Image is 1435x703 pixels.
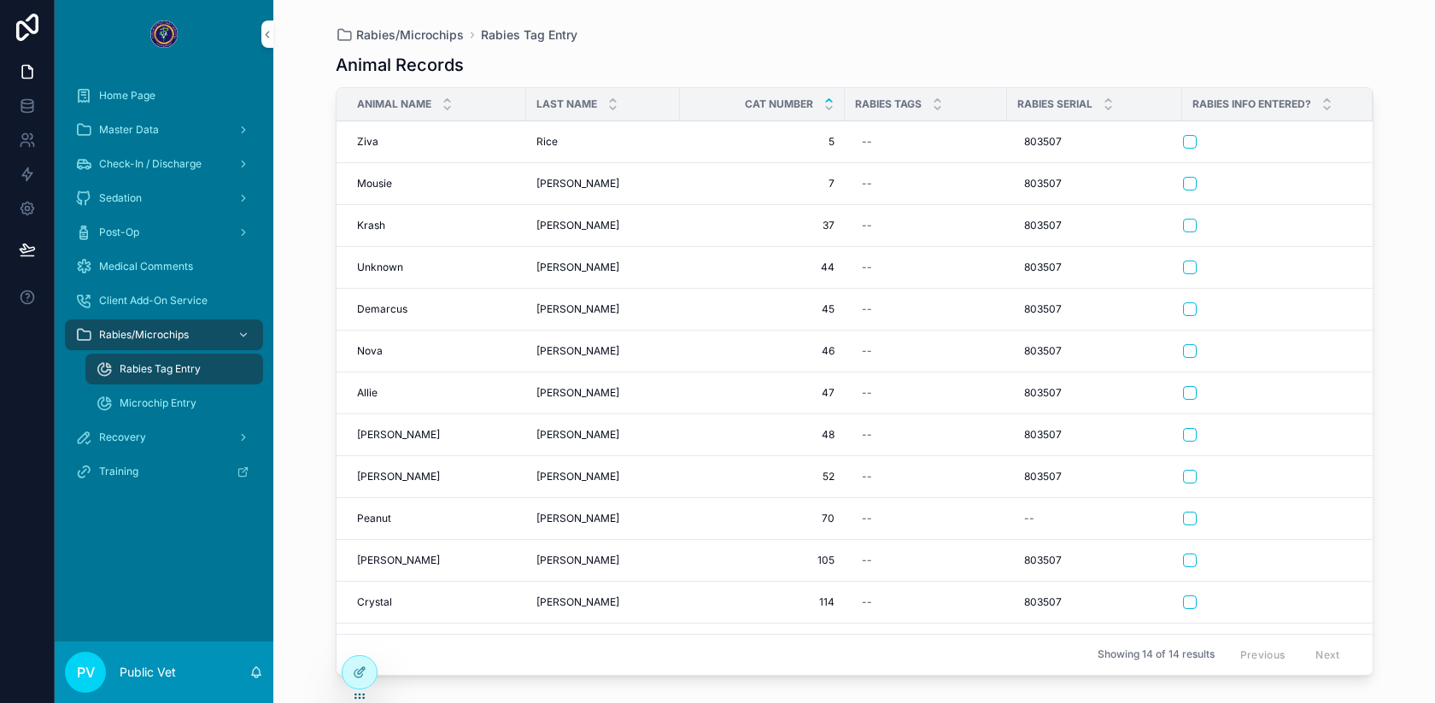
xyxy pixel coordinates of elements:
[65,217,263,248] a: Post-Op
[690,470,835,483] a: 52
[1024,177,1062,190] span: 803507
[1017,97,1092,111] span: Rabies Serial
[65,114,263,145] a: Master Data
[99,328,189,342] span: Rabies/Microchips
[690,344,835,358] a: 46
[536,177,670,190] a: [PERSON_NAME]
[862,386,872,400] div: --
[1017,254,1172,281] a: 803507
[1017,630,1172,658] a: 803507
[99,157,202,171] span: Check-In / Discharge
[690,177,835,190] span: 7
[745,97,813,111] span: Cat Number
[862,595,872,609] div: --
[1024,470,1062,483] span: 803507
[99,465,138,478] span: Training
[99,260,193,273] span: Medical Comments
[481,26,577,44] a: Rabies Tag Entry
[536,595,670,609] a: [PERSON_NAME]
[1017,463,1172,490] a: 803507
[690,135,835,149] a: 5
[536,344,619,358] span: [PERSON_NAME]
[690,219,835,232] a: 37
[1017,296,1172,323] a: 803507
[357,302,516,316] a: Demarcus
[862,261,872,274] div: --
[357,219,516,232] a: Krash
[862,470,872,483] div: --
[357,386,516,400] a: Allie
[55,68,273,509] div: scrollable content
[357,261,516,274] a: Unknown
[690,261,835,274] span: 44
[1017,212,1172,239] a: 803507
[356,26,464,44] span: Rabies/Microchips
[536,554,670,567] a: [PERSON_NAME]
[690,302,835,316] a: 45
[1192,97,1311,111] span: Rabies Info Entered?
[357,97,431,111] span: Animal Name
[536,428,670,442] a: [PERSON_NAME]
[1017,505,1172,532] a: --
[1024,512,1034,525] div: --
[536,512,619,525] span: [PERSON_NAME]
[690,386,835,400] span: 47
[536,470,619,483] span: [PERSON_NAME]
[357,595,392,609] span: Crystal
[357,595,516,609] a: Crystal
[1024,428,1062,442] span: 803507
[536,219,619,232] span: [PERSON_NAME]
[855,421,997,448] a: --
[862,512,872,525] div: --
[855,630,997,658] a: --
[1024,302,1062,316] span: 803507
[1017,170,1172,197] a: 803507
[357,219,385,232] span: Krash
[536,344,670,358] a: [PERSON_NAME]
[536,97,597,111] span: Last Name
[357,302,407,316] span: Demarcus
[855,254,997,281] a: --
[690,554,835,567] span: 105
[99,431,146,444] span: Recovery
[65,183,263,214] a: Sedation
[862,302,872,316] div: --
[150,21,178,48] img: App logo
[855,463,997,490] a: --
[1024,135,1062,149] span: 803507
[65,319,263,350] a: Rabies/Microchips
[862,428,872,442] div: --
[855,170,997,197] a: --
[1024,344,1062,358] span: 803507
[536,302,619,316] span: [PERSON_NAME]
[85,354,263,384] a: Rabies Tag Entry
[99,89,155,103] span: Home Page
[99,123,159,137] span: Master Data
[690,428,835,442] a: 48
[120,664,176,681] p: Public Vet
[357,261,403,274] span: Unknown
[1017,421,1172,448] a: 803507
[855,547,997,574] a: --
[77,662,95,682] span: PV
[1024,595,1062,609] span: 803507
[357,428,440,442] span: [PERSON_NAME]
[357,344,516,358] a: Nova
[536,554,619,567] span: [PERSON_NAME]
[855,212,997,239] a: --
[536,261,670,274] a: [PERSON_NAME]
[357,177,392,190] span: Mousie
[690,512,835,525] a: 70
[855,379,997,407] a: --
[1017,337,1172,365] a: 803507
[855,505,997,532] a: --
[855,128,997,155] a: --
[357,344,383,358] span: Nova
